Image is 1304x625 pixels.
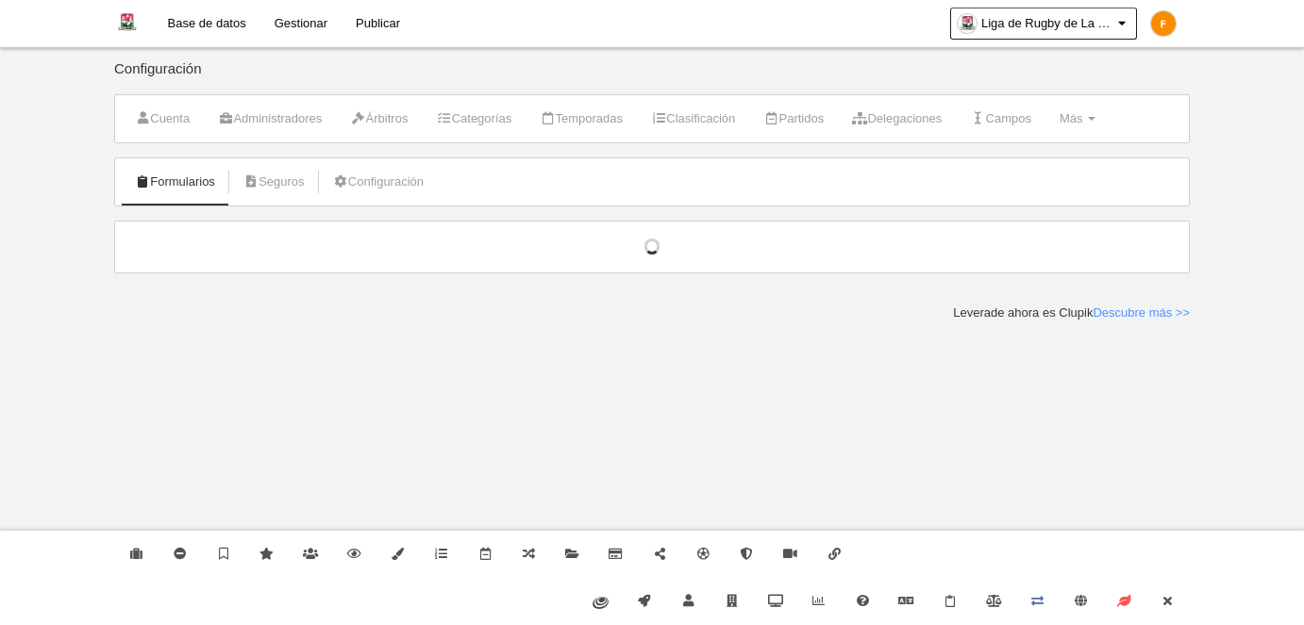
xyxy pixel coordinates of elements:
[340,105,418,133] a: Árbitros
[134,238,1170,255] div: Cargando
[953,304,1190,321] div: Leverade ahora es Clupik
[1060,111,1083,125] span: Más
[426,105,522,133] a: Categorías
[208,105,332,133] a: Administradores
[842,105,952,133] a: Delegaciones
[1049,105,1106,133] a: Más
[958,14,977,33] img: OaE6J2O1JVAt.30x30.jpg
[641,105,745,133] a: Clasificación
[950,8,1137,40] a: Liga de Rugby de La Guajira
[529,105,633,133] a: Temporadas
[1151,11,1176,36] img: c2l6ZT0zMHgzMCZmcz05JnRleHQ9RiZiZz1mYjhjMDA%3D.png
[115,11,139,34] img: Liga de Rugby de La Guajira
[114,61,1190,94] div: Configuración
[753,105,834,133] a: Partidos
[593,597,609,609] img: fiware.svg
[125,105,200,133] a: Cuenta
[1093,305,1190,320] a: Descubre más >>
[323,168,434,196] a: Configuración
[125,168,226,196] a: Formularios
[960,105,1042,133] a: Campos
[233,168,315,196] a: Seguros
[981,14,1113,33] span: Liga de Rugby de La Guajira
